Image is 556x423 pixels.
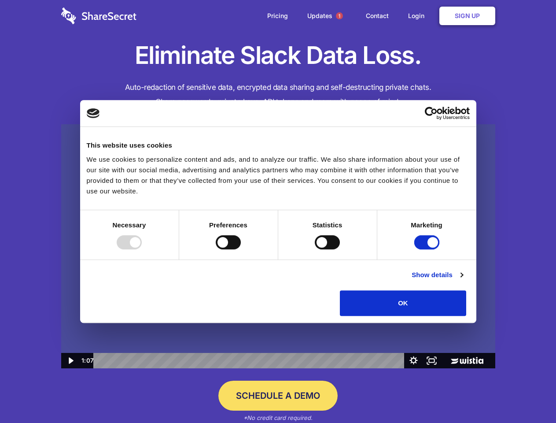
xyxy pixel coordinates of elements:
[209,221,247,229] strong: Preferences
[412,270,463,280] a: Show details
[61,124,495,369] img: Sharesecret
[87,154,470,197] div: We use cookies to personalize content and ads, and to analyze our traffic. We also share informat...
[61,7,136,24] img: logo-wordmark-white-trans-d4663122ce5f474addd5e946df7df03e33cb6a1c49d2221995e7729f52c070b2.svg
[61,80,495,109] h4: Auto-redaction of sensitive data, encrypted data sharing and self-destructing private chats. Shar...
[405,353,423,368] button: Show settings menu
[357,2,398,30] a: Contact
[393,107,470,120] a: Usercentrics Cookiebot - opens in a new window
[61,40,495,71] h1: Eliminate Slack Data Loss.
[423,353,441,368] button: Fullscreen
[218,381,338,411] a: Schedule a Demo
[336,12,343,19] span: 1
[113,221,146,229] strong: Necessary
[340,290,466,316] button: OK
[411,221,442,229] strong: Marketing
[61,353,79,368] button: Play Video
[87,108,100,118] img: logo
[87,140,470,151] div: This website uses cookies
[100,353,400,368] div: Playbar
[441,353,495,368] a: Wistia Logo -- Learn More
[258,2,297,30] a: Pricing
[439,7,495,25] a: Sign Up
[512,379,545,412] iframe: Drift Widget Chat Controller
[399,2,438,30] a: Login
[243,414,313,421] em: *No credit card required.
[313,221,342,229] strong: Statistics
